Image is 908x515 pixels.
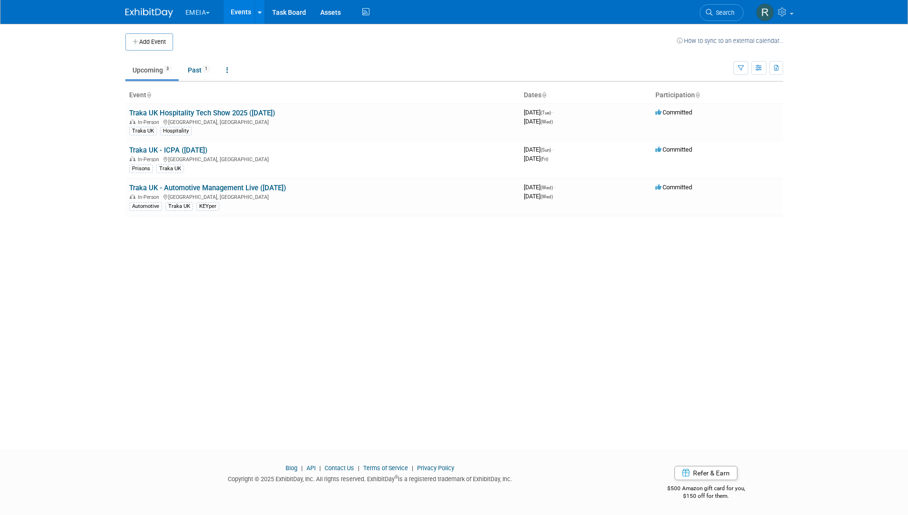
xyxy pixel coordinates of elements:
[125,61,179,79] a: Upcoming3
[138,119,162,125] span: In-Person
[713,9,735,16] span: Search
[129,118,516,125] div: [GEOGRAPHIC_DATA], [GEOGRAPHIC_DATA]
[541,110,551,115] span: (Tue)
[524,193,553,200] span: [DATE]
[129,146,207,154] a: Traka UK - ICPA ([DATE])
[125,87,520,103] th: Event
[541,185,553,190] span: (Wed)
[138,194,162,200] span: In-Person
[524,184,556,191] span: [DATE]
[700,4,744,21] a: Search
[129,193,516,200] div: [GEOGRAPHIC_DATA], [GEOGRAPHIC_DATA]
[146,91,151,99] a: Sort by Event Name
[524,146,554,153] span: [DATE]
[325,464,354,472] a: Contact Us
[554,184,556,191] span: -
[520,87,652,103] th: Dates
[552,146,554,153] span: -
[677,37,783,44] a: How to sync to an external calendar...
[524,118,553,125] span: [DATE]
[125,473,615,484] div: Copyright © 2025 ExhibitDay, Inc. All rights reserved. ExhibitDay is a registered trademark of Ex...
[138,156,162,163] span: In-Person
[674,466,737,480] a: Refer & Earn
[129,184,286,192] a: Traka UK - Automotive Management Live ([DATE])
[524,155,548,162] span: [DATE]
[541,147,551,153] span: (Sun)
[356,464,362,472] span: |
[125,8,173,18] img: ExhibitDay
[130,194,135,199] img: In-Person Event
[129,127,157,135] div: Traka UK
[163,65,172,72] span: 3
[286,464,297,472] a: Blog
[541,91,546,99] a: Sort by Start Date
[306,464,316,472] a: API
[655,146,692,153] span: Committed
[130,119,135,124] img: In-Person Event
[156,165,184,173] div: Traka UK
[629,478,783,500] div: $500 Amazon gift card for you,
[165,202,193,211] div: Traka UK
[409,464,416,472] span: |
[541,119,553,124] span: (Wed)
[130,156,135,161] img: In-Person Event
[317,464,323,472] span: |
[695,91,700,99] a: Sort by Participation Type
[363,464,408,472] a: Terms of Service
[202,65,210,72] span: 1
[129,109,275,117] a: Traka UK Hospitality Tech Show 2025 ([DATE])
[524,109,554,116] span: [DATE]
[196,202,219,211] div: KEYper
[129,202,162,211] div: Automotive
[652,87,783,103] th: Participation
[129,165,153,173] div: Prisons
[417,464,454,472] a: Privacy Policy
[655,184,692,191] span: Committed
[541,194,553,199] span: (Wed)
[655,109,692,116] span: Committed
[129,155,516,163] div: [GEOGRAPHIC_DATA], [GEOGRAPHIC_DATA]
[629,492,783,500] div: $150 off for them.
[181,61,217,79] a: Past1
[395,474,398,480] sup: ®
[299,464,305,472] span: |
[160,127,192,135] div: Hospitality
[125,33,173,51] button: Add Event
[552,109,554,116] span: -
[756,3,774,21] img: Rafaela Rupere
[541,156,548,162] span: (Fri)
